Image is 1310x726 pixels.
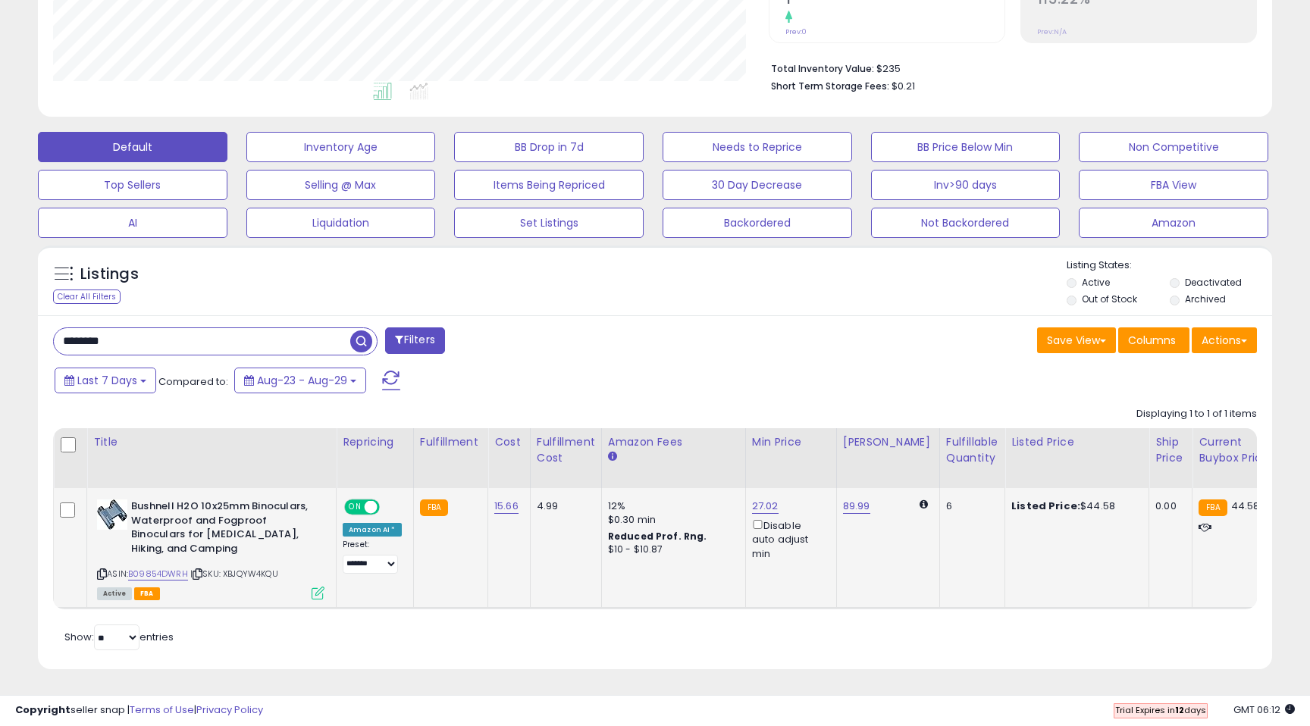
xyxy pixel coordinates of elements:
[97,587,132,600] span: All listings currently available for purchase on Amazon
[537,499,590,513] div: 4.99
[1082,293,1137,305] label: Out of Stock
[771,62,874,75] b: Total Inventory Value:
[343,540,402,574] div: Preset:
[1011,434,1142,450] div: Listed Price
[234,368,366,393] button: Aug-23 - Aug-29
[97,499,127,530] img: 51yvjLLQ-PL._SL40_.jpg
[1175,704,1184,716] b: 12
[608,450,617,464] small: Amazon Fees.
[1082,276,1110,289] label: Active
[1037,327,1116,353] button: Save View
[752,434,830,450] div: Min Price
[64,630,174,644] span: Show: entries
[53,289,121,304] div: Clear All Filters
[1115,704,1206,716] span: Trial Expires in days
[454,170,644,200] button: Items Being Repriced
[378,501,402,514] span: OFF
[246,170,436,200] button: Selling @ Max
[257,373,347,388] span: Aug-23 - Aug-29
[93,434,330,450] div: Title
[608,530,707,543] b: Reduced Prof. Rng.
[1037,27,1067,36] small: Prev: N/A
[843,499,870,514] a: 89.99
[454,208,644,238] button: Set Listings
[55,368,156,393] button: Last 7 Days
[871,132,1061,162] button: BB Price Below Min
[77,373,137,388] span: Last 7 Days
[608,543,734,556] div: $10 - $10.87
[38,132,227,162] button: Default
[343,434,407,450] div: Repricing
[843,434,933,450] div: [PERSON_NAME]
[454,132,644,162] button: BB Drop in 7d
[537,434,595,466] div: Fulfillment Cost
[1155,499,1180,513] div: 0.00
[130,703,194,717] a: Terms of Use
[158,374,228,389] span: Compared to:
[494,434,524,450] div: Cost
[80,264,139,285] h5: Listings
[1233,703,1295,717] span: 2025-09-6 06:12 GMT
[1199,434,1277,466] div: Current Buybox Price
[608,434,739,450] div: Amazon Fees
[1136,407,1257,421] div: Displaying 1 to 1 of 1 items
[131,499,315,559] b: Bushnell H2O 10x25mm Binoculars, Waterproof and Fogproof Binoculars for [MEDICAL_DATA], Hiking, a...
[1011,499,1080,513] b: Listed Price:
[1155,434,1186,466] div: Ship Price
[134,587,160,600] span: FBA
[892,79,915,93] span: $0.21
[871,170,1061,200] button: Inv>90 days
[1192,327,1257,353] button: Actions
[1079,170,1268,200] button: FBA View
[1231,499,1260,513] span: 44.58
[494,499,519,514] a: 15.66
[343,523,402,537] div: Amazon AI *
[420,434,481,450] div: Fulfillment
[663,208,852,238] button: Backordered
[752,517,825,561] div: Disable auto adjust min
[246,132,436,162] button: Inventory Age
[385,327,444,354] button: Filters
[196,703,263,717] a: Privacy Policy
[663,170,852,200] button: 30 Day Decrease
[785,27,807,36] small: Prev: 0
[1128,333,1176,348] span: Columns
[946,499,993,513] div: 6
[1079,208,1268,238] button: Amazon
[190,568,278,580] span: | SKU: XBJQYW4KQU
[1185,276,1242,289] label: Deactivated
[946,434,998,466] div: Fulfillable Quantity
[771,80,889,92] b: Short Term Storage Fees:
[663,132,852,162] button: Needs to Reprice
[1199,499,1227,516] small: FBA
[608,499,734,513] div: 12%
[346,501,365,514] span: ON
[97,499,324,598] div: ASIN:
[771,58,1246,77] li: $235
[246,208,436,238] button: Liquidation
[1079,132,1268,162] button: Non Competitive
[38,208,227,238] button: AI
[128,568,188,580] a: B09854DWRH
[15,703,71,717] strong: Copyright
[1067,258,1271,273] p: Listing States:
[1011,499,1137,513] div: $44.58
[608,513,734,527] div: $0.30 min
[15,703,263,718] div: seller snap | |
[38,170,227,200] button: Top Sellers
[1185,293,1226,305] label: Archived
[1118,327,1189,353] button: Columns
[871,208,1061,238] button: Not Backordered
[752,499,779,514] a: 27.02
[420,499,448,516] small: FBA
